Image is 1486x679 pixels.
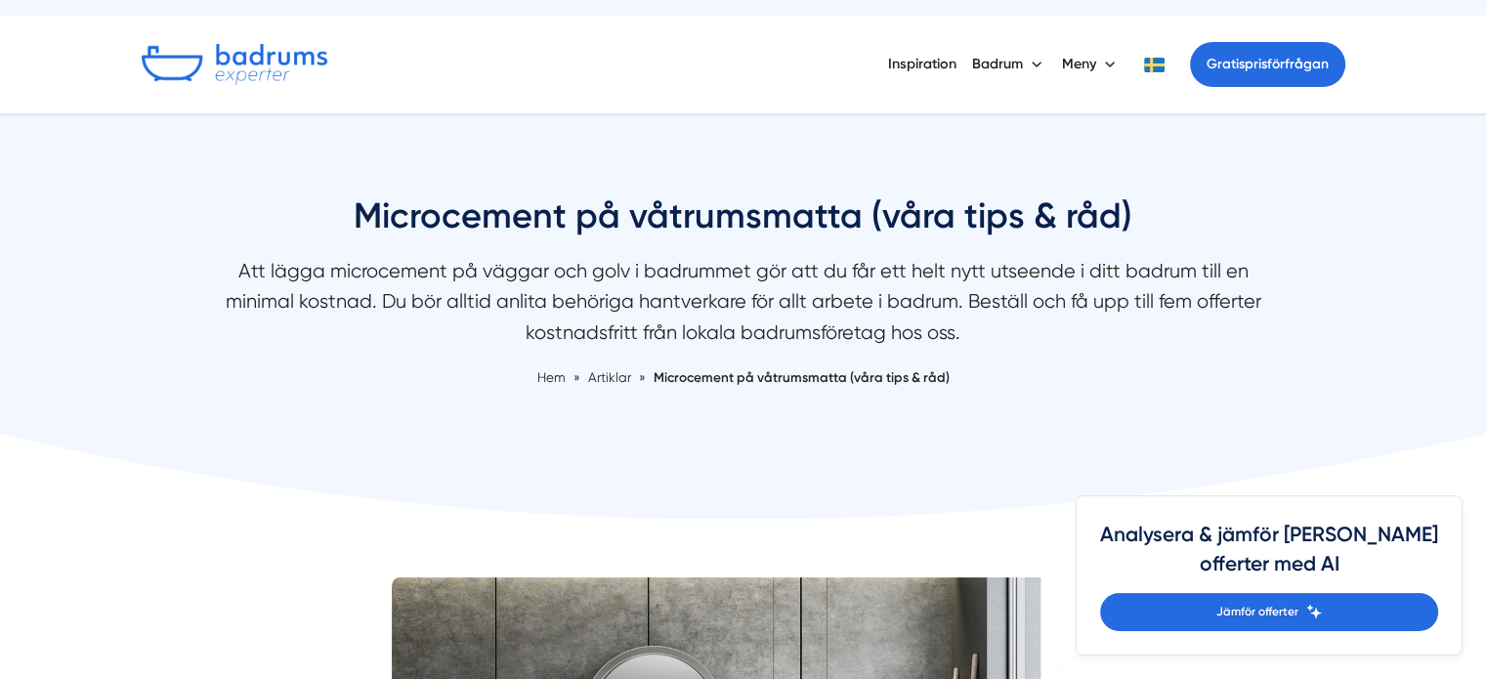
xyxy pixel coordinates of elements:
h4: Analysera & jämför [PERSON_NAME] offerter med AI [1100,520,1438,593]
nav: Breadcrumb [226,367,1261,388]
a: Microcement på våtrumsmatta (våra tips & råd) [654,369,950,385]
span: Gratis [1207,56,1245,72]
button: Meny [1062,39,1120,90]
button: Badrum [972,39,1046,90]
p: Att lägga microcement på väggar och golv i badrummet gör att du får ett helt nytt utseende i ditt... [226,256,1261,358]
a: Hem [537,369,566,385]
a: Gratisprisförfrågan [1190,42,1345,87]
img: Badrumsexperter.se logotyp [142,44,327,85]
span: » [573,367,580,388]
span: » [639,367,646,388]
span: Jämför offerter [1216,603,1298,621]
h1: Microcement på våtrumsmatta (våra tips & råd) [226,192,1261,256]
a: Inspiration [888,39,956,89]
span: Artiklar [588,369,631,385]
a: Jämför offerter [1100,593,1438,631]
a: Artiklar [588,369,634,385]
